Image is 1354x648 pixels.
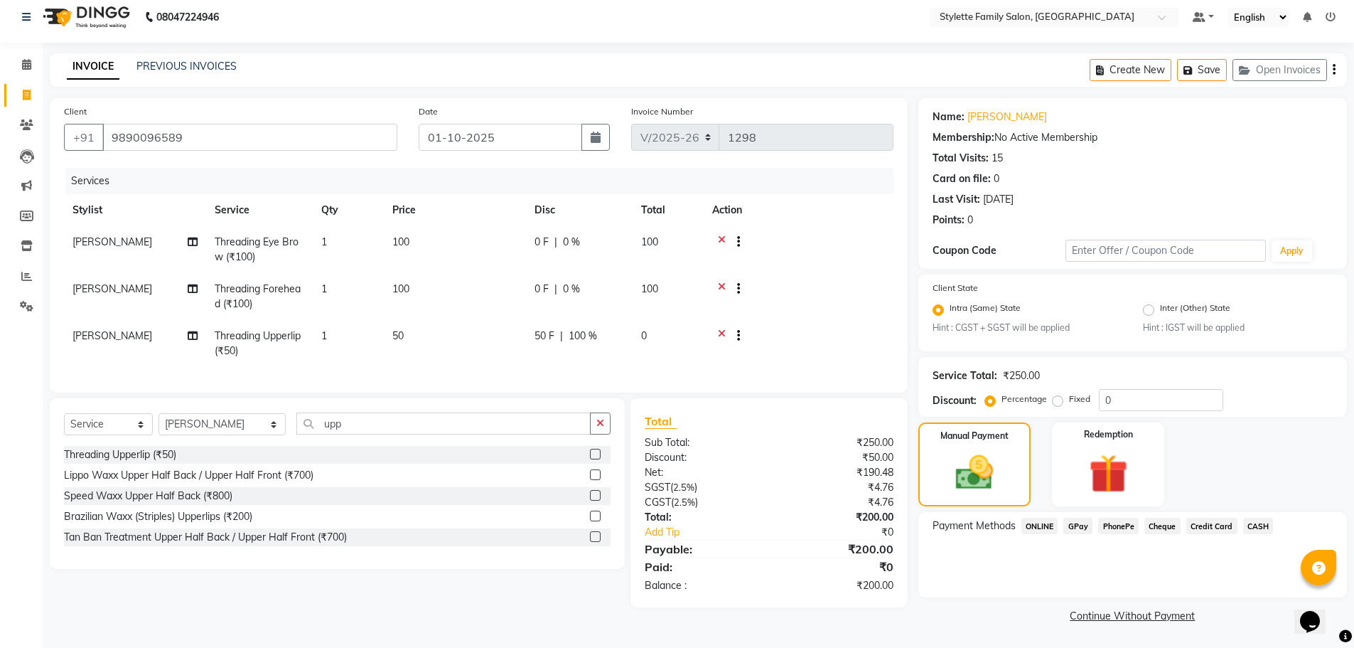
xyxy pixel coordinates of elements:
div: ₹0 [769,558,904,575]
label: Manual Payment [940,430,1009,442]
img: _cash.svg [944,451,1005,494]
a: [PERSON_NAME] [967,110,1047,124]
a: INVOICE [67,54,119,80]
div: ₹4.76 [769,480,904,495]
div: Discount: [634,450,769,465]
div: Payable: [634,541,769,558]
div: ₹200.00 [769,578,904,593]
small: Hint : CGST + SGST will be applied [933,322,1122,334]
th: Action [704,194,893,226]
div: Total Visits: [933,151,989,166]
button: Open Invoices [1232,59,1327,81]
div: Total: [634,510,769,525]
span: GPay [1063,518,1092,534]
div: 0 [994,171,999,186]
span: | [560,329,563,344]
th: Qty [313,194,384,226]
span: 1 [321,329,327,342]
div: Lippo Waxx Upper Half Back / Upper Half Front (₹700) [64,468,313,483]
div: Net: [634,465,769,480]
span: CGST [645,496,671,509]
div: ₹50.00 [769,450,904,465]
span: 100 [641,282,658,295]
div: Points: [933,213,965,228]
span: 50 F [534,329,554,344]
span: Cheque [1144,518,1181,534]
span: 0 % [563,282,580,297]
input: Search or Scan [296,413,591,435]
button: Apply [1272,240,1312,262]
span: CASH [1243,518,1274,534]
div: Tan Ban Treatment Upper Half Back / Upper Half Front (₹700) [64,530,347,545]
span: 100 % [569,329,597,344]
th: Disc [526,194,633,226]
div: 0 [967,213,973,228]
div: ₹200.00 [769,510,904,525]
div: ₹250.00 [769,435,904,450]
div: Membership: [933,130,994,145]
div: Sub Total: [634,435,769,450]
div: ₹200.00 [769,541,904,558]
span: PhonePe [1098,518,1139,534]
a: Add Tip [634,525,791,540]
div: [DATE] [983,192,1014,207]
span: Threading Eye Brow (₹100) [215,235,299,263]
input: Search by Name/Mobile/Email/Code [102,124,397,151]
label: Invoice Number [631,105,693,118]
span: 0 [641,329,647,342]
div: 15 [992,151,1003,166]
div: ( ) [634,480,769,495]
label: Intra (Same) State [950,302,1021,319]
div: Service Total: [933,368,997,383]
span: 1 [321,235,327,248]
label: Date [419,105,438,118]
div: Services [65,168,904,194]
small: Hint : IGST will be applied [1143,322,1333,334]
th: Total [633,194,704,226]
th: Stylist [64,194,206,226]
button: Save [1177,59,1227,81]
span: ONLINE [1021,518,1058,534]
div: ₹190.48 [769,465,904,480]
span: Credit Card [1186,518,1237,534]
button: +91 [64,124,104,151]
span: Total [645,414,677,429]
span: [PERSON_NAME] [72,329,152,342]
span: [PERSON_NAME] [72,235,152,248]
span: 1 [321,282,327,295]
span: Threading Forehead (₹100) [215,282,301,310]
span: 100 [641,235,658,248]
span: 50 [392,329,404,342]
span: [PERSON_NAME] [72,282,152,295]
span: 0 F [534,235,549,250]
div: Name: [933,110,965,124]
div: Brazilian Waxx (Striples) Upperlips (₹200) [64,509,252,524]
label: Fixed [1069,393,1090,405]
span: 2.5% [674,496,695,508]
span: 100 [392,282,409,295]
div: ₹0 [792,525,904,540]
a: Continue Without Payment [921,609,1344,624]
span: 0 F [534,282,549,297]
input: Enter Offer / Coupon Code [1065,240,1266,262]
span: 0 % [563,235,580,250]
a: PREVIOUS INVOICES [136,60,237,73]
div: Paid: [634,558,769,575]
div: Coupon Code [933,243,1066,258]
span: Threading Upperlip (₹50) [215,329,301,357]
div: ₹250.00 [1003,368,1040,383]
div: No Active Membership [933,130,1333,145]
button: Create New [1090,59,1171,81]
label: Client [64,105,87,118]
span: | [554,235,557,250]
div: Discount: [933,393,977,408]
div: Speed Waxx Upper Half Back (₹800) [64,489,232,504]
span: | [554,282,557,297]
label: Percentage [1001,393,1047,405]
th: Price [384,194,526,226]
div: ( ) [634,495,769,510]
label: Inter (Other) State [1160,302,1230,319]
label: Redemption [1084,428,1133,441]
div: Threading Upperlip (₹50) [64,447,176,462]
img: _gift.svg [1077,450,1140,498]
